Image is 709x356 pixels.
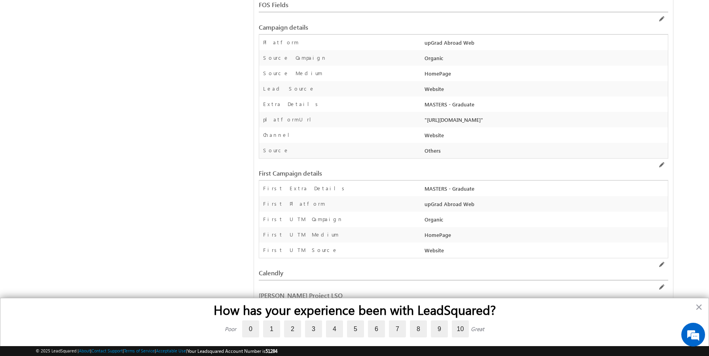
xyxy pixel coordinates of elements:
label: 4 [326,320,343,337]
h2: How has your experience been with LeadSquared? [16,302,693,317]
label: First UTM Campaign [263,216,343,223]
div: Website [423,131,668,142]
label: 9 [431,320,448,337]
label: First Extra Details [263,185,347,192]
div: Campaign details [259,24,528,31]
div: "[URL][DOMAIN_NAME]" [423,116,668,127]
label: platformUrl [263,116,317,123]
span: © 2025 LeadSquared | | | | | [36,347,277,355]
label: Source [263,147,289,154]
label: Extra Details [263,100,321,108]
div: Website [423,85,668,96]
div: Calendly [259,269,528,276]
label: 0 [242,320,259,337]
div: MASTERS - Graduate [423,185,668,196]
label: Lead Source [263,85,315,92]
label: 2 [284,320,301,337]
a: About [79,348,90,353]
div: Leave a message [41,42,133,52]
div: HomePage [423,231,668,242]
label: 1 [263,320,280,337]
div: upGrad Abroad Web [423,39,668,50]
label: Platform [263,39,299,46]
label: First Platform [263,200,325,207]
label: 6 [368,320,385,337]
div: Others [423,147,668,158]
textarea: Type your message and click 'Submit' [10,73,144,237]
div: HomePage [423,70,668,81]
label: 8 [410,320,427,337]
label: First UTM Medium [263,231,339,238]
label: First UTM Source [263,246,338,254]
span: Your Leadsquared Account Number is [187,348,277,354]
div: Poor [225,325,236,333]
div: MASTERS - Graduate [423,100,668,112]
div: Great [471,325,484,333]
div: Minimize live chat window [130,4,149,23]
label: Channel [263,131,296,138]
div: Organic [423,216,668,227]
div: Organic [423,54,668,65]
label: 10 [452,320,469,337]
div: First Campaign details [259,170,528,177]
div: FOS Fields [259,1,528,8]
label: 3 [305,320,322,337]
span: 51284 [265,348,277,354]
a: Acceptable Use [156,348,186,353]
img: d_60004797649_company_0_60004797649 [13,42,33,52]
label: Source Medium [263,70,322,77]
a: Terms of Service [124,348,155,353]
a: Contact Support [91,348,123,353]
div: Website [423,246,668,258]
div: [PERSON_NAME] Project LSQ [259,292,528,299]
label: 7 [389,320,406,337]
label: 5 [347,320,364,337]
button: Close [695,301,703,313]
label: Source Campaign [263,54,327,61]
em: Submit [116,244,144,254]
div: upGrad Abroad Web [423,200,668,211]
